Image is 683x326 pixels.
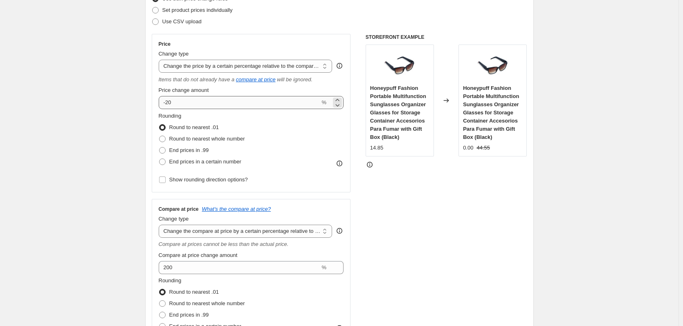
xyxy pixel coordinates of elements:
[321,99,326,105] span: %
[159,277,182,284] span: Rounding
[169,176,248,183] span: Show rounding direction options?
[169,147,209,153] span: End prices in .99
[335,227,344,235] div: help
[476,49,509,82] img: c3294afa407ea1034c3642814e005142_80x.jpg
[370,145,384,151] span: 14.85
[159,206,199,212] h3: Compare at price
[159,261,320,274] input: 20
[159,252,238,258] span: Compare at price change amount
[159,216,189,222] span: Change type
[159,96,320,109] input: -20
[169,124,219,130] span: Round to nearest .01
[159,41,171,47] h3: Price
[383,49,416,82] img: c3294afa407ea1034c3642814e005142_80x.jpg
[159,51,189,57] span: Change type
[335,62,344,70] div: help
[463,145,473,151] span: 0.00
[169,289,219,295] span: Round to nearest .01
[236,76,276,83] button: compare at price
[169,300,245,306] span: Round to nearest whole number
[169,159,241,165] span: End prices in a certain number
[159,87,209,93] span: Price change amount
[169,312,209,318] span: End prices in .99
[169,136,245,142] span: Round to nearest whole number
[159,76,235,83] i: Items that do not already have a
[159,113,182,119] span: Rounding
[370,85,426,140] span: Honeypuff Fashion Portable Multifunction Sunglasses Organizer Glasses for Storage Container Acces...
[202,206,271,212] button: What's the compare at price?
[476,145,490,151] span: 44.55
[162,18,202,25] span: Use CSV upload
[162,7,233,13] span: Set product prices individually
[159,241,289,247] i: Compare at prices cannot be less than the actual price.
[366,34,527,40] h6: STOREFRONT EXAMPLE
[463,85,519,140] span: Honeypuff Fashion Portable Multifunction Sunglasses Organizer Glasses for Storage Container Acces...
[277,76,312,83] i: will be ignored.
[321,264,326,270] span: %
